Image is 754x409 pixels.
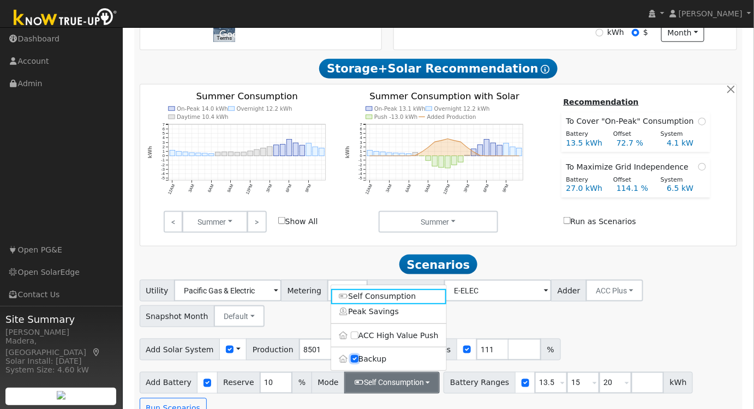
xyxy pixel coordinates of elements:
[285,184,293,194] text: 6PM
[505,155,507,157] circle: onclick=""
[161,171,165,176] text: -4
[447,138,448,140] circle: onclick=""
[246,339,300,360] span: Production
[560,130,608,139] div: Battery
[281,280,328,302] span: Metering
[490,143,496,156] rect: onclick=""
[174,280,282,302] input: Select a Utility
[319,59,557,79] span: Storage+Solar Recommendation
[480,155,481,157] circle: onclick=""
[466,147,468,148] circle: onclick=""
[280,145,285,156] rect: onclick=""
[254,150,260,157] rect: onclick=""
[663,372,693,394] span: kWh
[360,154,362,159] text: 0
[177,114,229,120] text: Daytime 10.4 kWh
[236,106,292,112] text: Overnight 12.2 kWh
[265,184,273,194] text: 3PM
[5,335,117,358] div: Madera, [GEOGRAPHIC_DATA]
[367,151,373,156] rect: onclick=""
[369,155,370,157] circle: onclick=""
[465,155,470,156] rect: onclick=""
[226,184,235,194] text: 9AM
[560,176,608,185] div: Battery
[196,92,297,102] text: Summer Consumption
[331,328,446,343] label: ACC High Value Push
[217,28,253,42] a: Open this area in Google Maps (opens a new window)
[327,280,368,302] button: NBT
[395,155,397,157] circle: onclick=""
[510,147,516,157] rect: onclick=""
[351,332,358,339] input: ACC High Value Push
[541,65,550,74] i: Show Help
[162,149,164,154] text: 1
[344,372,440,394] button: Self Consumption
[176,152,182,156] rect: onclick=""
[177,106,228,112] text: On-Peak 14.0 kWh
[402,155,403,157] circle: onclick=""
[387,153,392,156] rect: onclick=""
[286,140,292,156] rect: onclick=""
[453,140,455,142] circle: onclick=""
[345,146,350,159] text: kWh
[313,147,318,157] rect: onclick=""
[442,184,452,196] text: 12PM
[247,211,266,233] a: >
[217,28,253,42] img: Google
[187,184,195,194] text: 3AM
[292,372,312,394] span: %
[413,153,418,156] rect: onclick=""
[57,391,65,400] img: retrieve
[518,155,520,157] circle: onclick=""
[358,163,362,167] text: -2
[484,140,489,156] rect: onclick=""
[367,280,445,302] span: Rate Schedule
[517,148,522,156] rect: onclick=""
[161,176,165,181] text: -5
[661,24,704,43] button: month
[331,304,446,320] a: Peak Savings
[304,184,312,194] text: 9PM
[560,183,611,194] div: 27.0 kWh
[360,145,362,149] text: 2
[385,184,393,194] text: 3AM
[439,156,444,167] rect: onclick=""
[222,152,227,156] rect: onclick=""
[351,356,358,363] input: Backup
[140,372,198,394] span: Add Battery
[541,339,560,360] span: %
[140,305,215,327] span: Snapshot Month
[182,211,248,233] button: Summer
[358,176,362,181] text: -5
[278,216,318,227] label: Show All
[427,114,476,120] text: Added Production
[162,127,164,131] text: 6
[360,149,362,154] text: 1
[566,116,698,127] span: To Cover "On-Peak" Consumption
[493,155,494,157] circle: onclick=""
[319,148,325,156] rect: onclick=""
[293,143,298,156] rect: onclick=""
[208,154,214,156] rect: onclick=""
[486,155,488,157] circle: onclick=""
[655,130,702,139] div: System
[473,151,475,153] circle: onclick=""
[162,154,164,159] text: 0
[170,151,175,156] rect: onclick=""
[388,155,390,157] circle: onclick=""
[611,183,661,194] div: 114.1 %
[374,106,426,112] text: On-Peak 13.1 kWh
[382,155,384,157] circle: onclick=""
[679,9,743,18] span: [PERSON_NAME]
[434,141,435,143] circle: onclick=""
[217,35,232,41] a: Terms (opens in new tab)
[360,140,362,145] text: 3
[452,156,457,165] rect: onclick=""
[379,211,498,233] button: Summer
[608,130,655,139] div: Offset
[8,6,123,31] img: Know True-Up
[444,280,552,302] input: Select a Rate Schedule
[408,155,410,157] circle: onclick=""
[415,155,416,157] circle: onclick=""
[607,27,624,38] label: kWh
